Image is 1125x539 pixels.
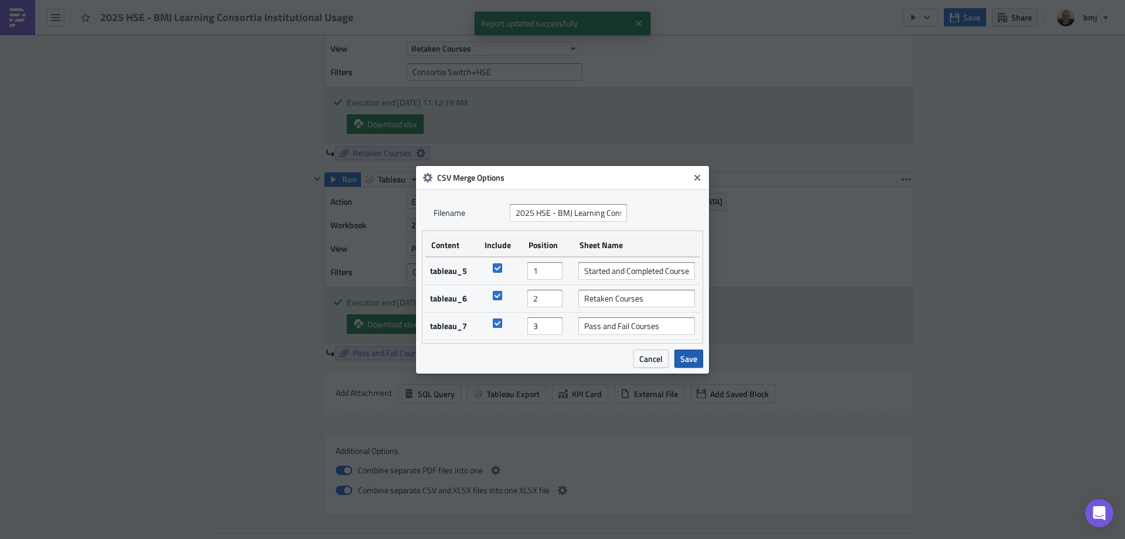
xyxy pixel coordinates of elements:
[425,257,479,285] td: tableau_5
[434,204,504,222] label: Filenam﻿e
[639,352,663,365] span: Cancel
[523,234,574,257] th: Position
[633,350,669,368] button: Cancel
[479,234,523,257] th: Include
[688,169,706,187] button: Close
[574,234,700,257] th: Sheet Name
[437,172,689,183] h6: CSV Merge Options
[425,234,479,257] th: Content
[1085,499,1113,527] div: Open Intercom Messenger
[425,284,479,312] td: tableau_6
[510,204,627,222] input: merge CSV filename
[425,312,479,340] td: tableau_7
[674,350,703,368] button: Save
[5,5,560,14] body: Rich Text Area. Press ALT-0 for help.
[680,352,697,365] span: Save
